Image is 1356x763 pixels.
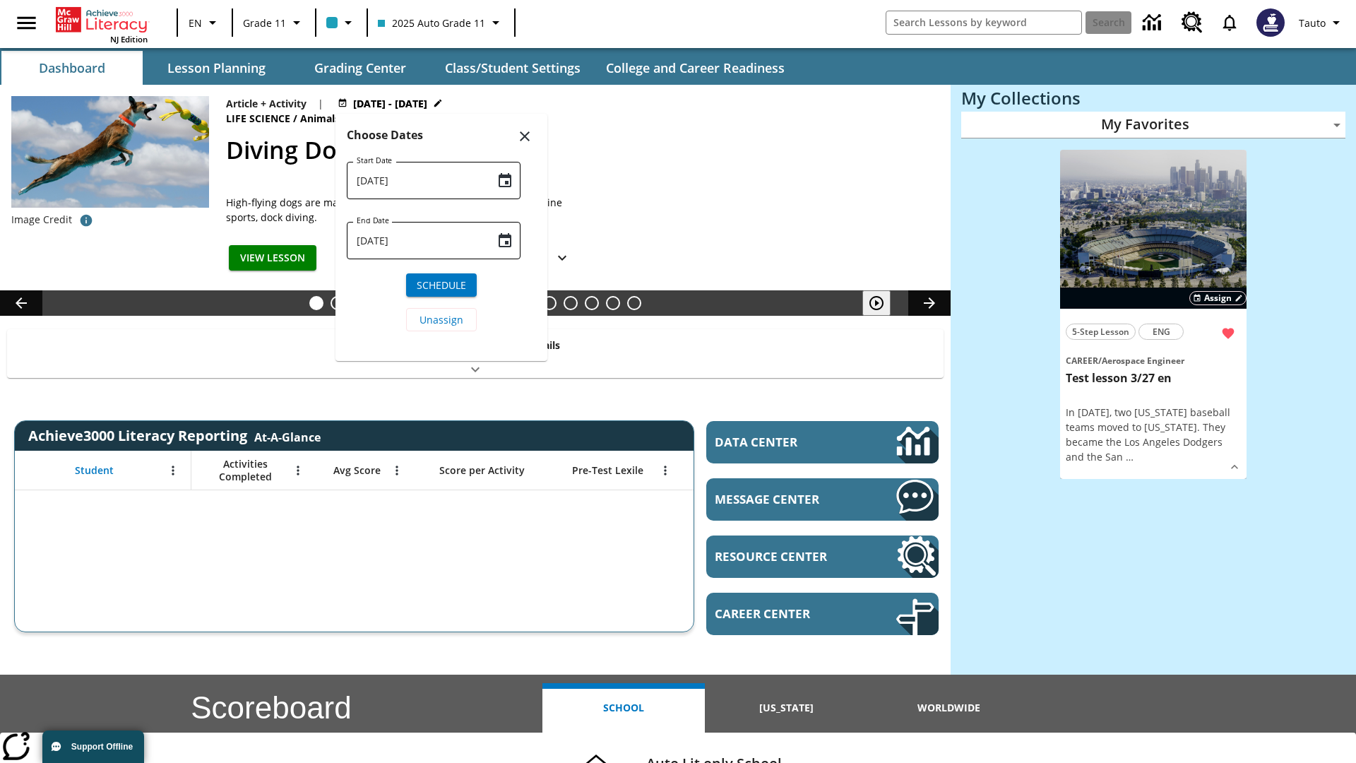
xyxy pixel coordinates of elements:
[145,51,287,85] button: Lesson Planning
[378,16,485,30] span: 2025 Auto Grade 11
[71,742,133,752] span: Support Offline
[1204,292,1232,304] span: Assign
[353,96,427,111] span: [DATE] - [DATE]
[347,222,485,259] input: MMMM-DD-YYYY
[715,605,854,622] span: Career Center
[1066,371,1241,386] h3: Test lesson 3/27 en
[1066,355,1098,367] span: Career
[56,6,148,34] a: Home
[56,4,148,45] div: Home
[287,460,309,481] button: Open Menu
[508,119,542,153] button: Close
[886,11,1081,34] input: search field
[75,464,114,477] span: Student
[420,312,463,327] span: Unassign
[961,112,1345,138] div: My Favorites
[606,296,620,310] button: Slide 15 Point of View
[627,296,641,310] button: Slide 16 The Constitution's Balancing Act
[705,683,867,733] button: [US_STATE]
[434,51,592,85] button: Class/Student Settings
[110,34,148,45] span: NJ Edition
[439,464,525,477] span: Score per Activity
[1134,4,1173,42] a: Data Center
[226,132,934,168] h2: Diving Dogs Make a Splash
[706,478,939,521] a: Message Center
[585,296,599,310] button: Slide 14 Hooray for Constitution Day!
[1066,405,1241,464] div: In [DATE], two [US_STATE] baseball teams moved to [US_STATE]. They became the Los Angeles Dodgers...
[226,111,293,126] span: Life Science
[706,593,939,635] a: Career Center
[11,213,72,227] p: Image Credit
[290,51,431,85] button: Grading Center
[406,273,477,297] button: Schedule
[542,296,557,310] button: Slide 12 Career Lesson
[1299,16,1326,30] span: Tauto
[564,296,578,310] button: Slide 13 Between Two Worlds
[347,162,485,199] input: MMMM-DD-YYYY
[1211,4,1248,41] a: Notifications
[1224,456,1245,478] button: Show Details
[318,96,323,111] span: |
[347,125,536,145] h6: Choose Dates
[1138,324,1184,340] button: ENG
[868,683,1030,733] button: Worldwide
[226,96,307,111] p: Article + Activity
[293,112,297,125] span: /
[406,308,477,331] button: Unassign
[491,227,519,255] button: Choose date, selected date is Aug 26, 2025
[1248,4,1293,41] button: Select a new avatar
[1072,324,1129,339] span: 5-Step Lesson
[595,51,796,85] button: College and Career Readiness
[72,208,100,233] button: Image credit: Gloria Anderson/Alamy Stock Photo
[237,10,311,35] button: Grade: Grade 11, Select a grade
[1256,8,1285,37] img: Avatar
[243,16,286,30] span: Grade 11
[182,10,227,35] button: Language: EN, Select a language
[417,278,466,292] span: Schedule
[908,290,951,316] button: Lesson carousel, Next
[1215,321,1241,346] button: Remove from Favorites
[229,245,316,271] button: View Lesson
[1189,291,1247,305] button: Assign Choose Dates
[357,155,392,166] label: Start Date
[655,460,676,481] button: Open Menu
[1126,450,1134,463] span: …
[1293,10,1350,35] button: Profile/Settings
[706,536,939,578] a: Resource Center, Will open in new tab
[706,421,939,463] a: Data Center
[309,296,323,310] button: Slide 1 Diving Dogs Make a Splash
[300,111,343,126] span: Animals
[1066,353,1241,368] span: Topic: Career/Aerospace Engineer
[1066,324,1136,340] button: 5-Step Lesson
[1060,150,1247,480] div: lesson details
[1102,355,1184,367] span: Aerospace Engineer
[1153,324,1170,339] span: ENG
[11,96,209,208] img: A dog is jumping high in the air in an attempt to grab a yellow toy with its mouth.
[386,460,408,481] button: Open Menu
[226,195,579,225] div: High-flying dogs are making a splash in one the fastest-growing canine sports, dock diving.
[715,434,848,450] span: Data Center
[28,426,321,445] span: Achieve3000 Literacy Reporting
[321,10,362,35] button: Class color is light blue. Change class color
[333,464,381,477] span: Avg Score
[6,2,47,44] button: Open side menu
[331,296,345,310] button: Slide 2 Do You Want Fries With That?
[372,10,510,35] button: Class: 2025 Auto Grade 11, Select your class
[357,215,389,226] label: End Date
[1173,4,1211,42] a: Resource Center, Will open in new tab
[862,290,905,316] div: Play
[198,458,292,483] span: Activities Completed
[42,731,144,763] button: Support Offline
[347,125,536,343] div: Choose date
[254,427,321,445] div: At-A-Glance
[862,290,891,316] button: Play
[491,167,519,195] button: Choose date, selected date is Aug 26, 2025
[548,245,576,271] button: Show Details
[1098,355,1102,367] span: /
[715,491,854,507] span: Message Center
[335,96,446,111] button: Aug 26 - Aug 26 Choose Dates
[162,460,184,481] button: Open Menu
[542,683,705,733] button: School
[715,548,854,564] span: Resource Center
